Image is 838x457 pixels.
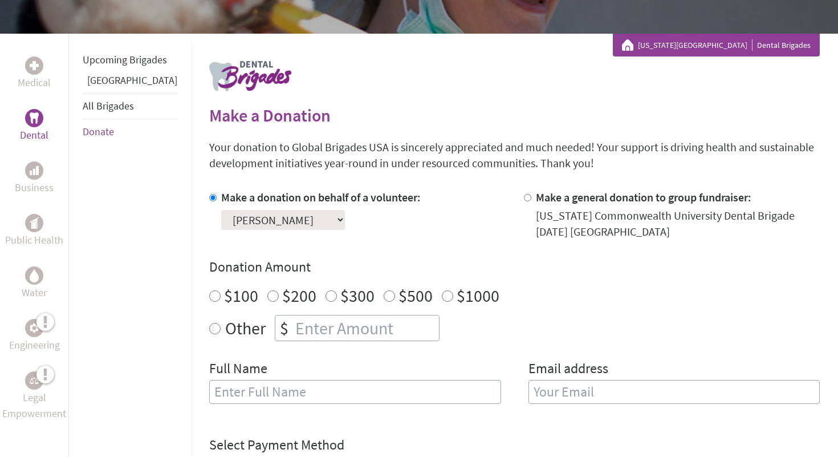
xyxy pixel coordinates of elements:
div: Water [25,266,43,285]
label: Make a general donation to group fundraiser: [536,190,751,204]
img: Legal Empowerment [30,377,39,384]
a: DentalDental [20,109,48,143]
p: Legal Empowerment [2,390,66,422]
input: Your Email [528,380,820,404]
a: EngineeringEngineering [9,319,60,353]
p: Engineering [9,337,60,353]
img: Public Health [30,217,39,229]
a: MedicalMedical [18,56,51,91]
label: Full Name [209,359,267,380]
h2: Make a Donation [209,105,820,126]
div: $ [275,316,293,341]
a: [GEOGRAPHIC_DATA] [87,74,177,87]
h4: Donation Amount [209,258,820,276]
a: [US_STATE][GEOGRAPHIC_DATA] [638,39,752,51]
li: All Brigades [83,93,177,119]
div: Engineering [25,319,43,337]
div: Legal Empowerment [25,371,43,390]
img: logo-dental.png [209,61,291,91]
a: WaterWater [22,266,47,301]
img: Medical [30,61,39,70]
a: Upcoming Brigades [83,53,167,66]
label: Email address [528,359,608,380]
p: Your donation to Global Brigades USA is sincerely appreciated and much needed! Your support is dr... [209,139,820,171]
p: Dental [20,127,48,143]
a: All Brigades [83,99,134,112]
p: Public Health [5,232,63,248]
input: Enter Full Name [209,380,501,404]
img: Business [30,166,39,175]
li: Upcoming Brigades [83,47,177,72]
label: $300 [340,285,375,306]
img: Dental [30,112,39,123]
li: Donate [83,119,177,144]
div: Business [25,161,43,180]
div: Dental Brigades [622,39,811,51]
label: $1000 [457,285,499,306]
div: [US_STATE] Commonwealth University Dental Brigade [DATE] [GEOGRAPHIC_DATA] [536,208,820,240]
a: Donate [83,125,114,138]
a: Public HealthPublic Health [5,214,63,248]
div: Dental [25,109,43,127]
img: Water [30,269,39,282]
li: Guatemala [83,72,177,93]
label: $200 [282,285,316,306]
div: Medical [25,56,43,75]
label: $500 [398,285,433,306]
label: $100 [224,285,258,306]
a: Legal EmpowermentLegal Empowerment [2,371,66,422]
h4: Select Payment Method [209,436,820,454]
label: Other [225,315,266,341]
p: Business [15,180,54,196]
label: Make a donation on behalf of a volunteer: [221,190,421,204]
input: Enter Amount [293,316,439,341]
p: Water [22,285,47,301]
div: Public Health [25,214,43,232]
img: Engineering [30,323,39,333]
p: Medical [18,75,51,91]
a: BusinessBusiness [15,161,54,196]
